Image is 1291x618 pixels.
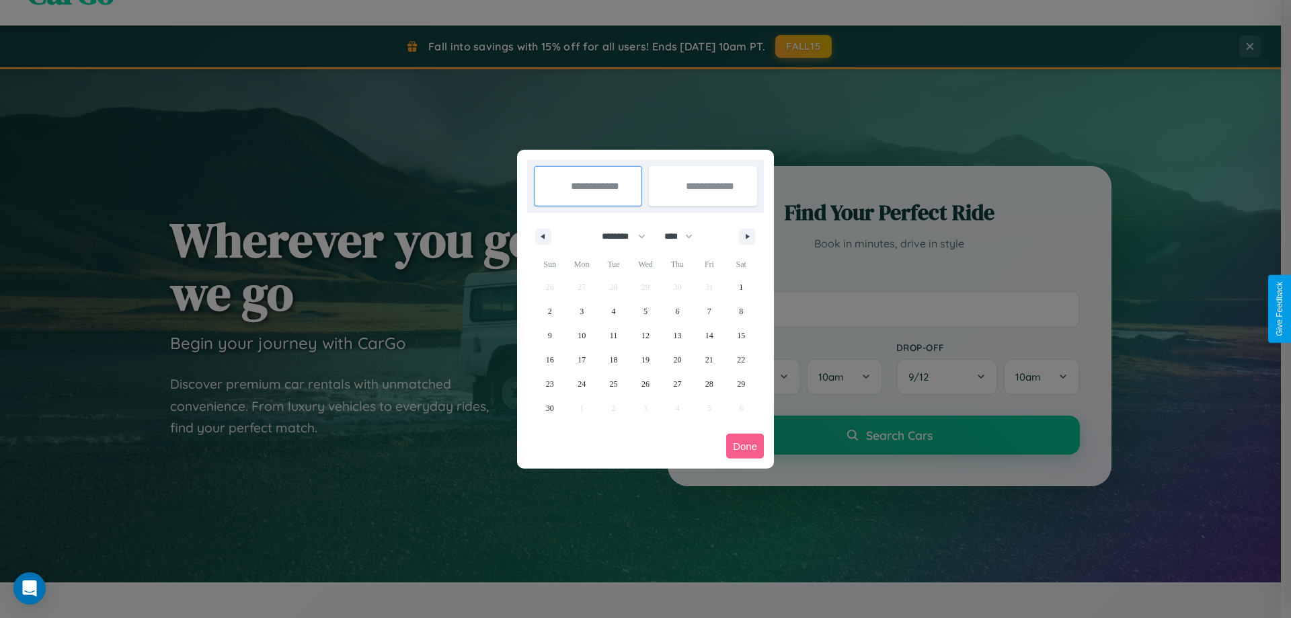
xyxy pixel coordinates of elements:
button: 8 [726,299,757,323]
button: 10 [565,323,597,348]
span: 28 [705,372,713,396]
button: 25 [598,372,629,396]
button: 3 [565,299,597,323]
div: Give Feedback [1275,282,1284,336]
button: 29 [726,372,757,396]
span: 10 [578,323,586,348]
button: 14 [693,323,725,348]
span: 29 [737,372,745,396]
button: 21 [693,348,725,372]
span: 18 [610,348,618,372]
span: Tue [598,254,629,275]
button: 5 [629,299,661,323]
span: 27 [673,372,681,396]
button: 2 [534,299,565,323]
span: Wed [629,254,661,275]
span: 12 [641,323,650,348]
button: 30 [534,396,565,420]
button: 19 [629,348,661,372]
div: Open Intercom Messenger [13,572,46,605]
span: 20 [673,348,681,372]
span: Sun [534,254,565,275]
button: 26 [629,372,661,396]
button: 12 [629,323,661,348]
span: 15 [737,323,745,348]
span: 22 [737,348,745,372]
button: 23 [534,372,565,396]
button: 6 [662,299,693,323]
button: 22 [726,348,757,372]
span: 30 [546,396,554,420]
button: 20 [662,348,693,372]
span: 14 [705,323,713,348]
button: 28 [693,372,725,396]
span: 26 [641,372,650,396]
button: 4 [598,299,629,323]
button: 24 [565,372,597,396]
span: 13 [673,323,681,348]
span: Thu [662,254,693,275]
span: 25 [610,372,618,396]
span: 17 [578,348,586,372]
button: 13 [662,323,693,348]
span: 4 [612,299,616,323]
button: 7 [693,299,725,323]
span: 19 [641,348,650,372]
span: 6 [675,299,679,323]
span: 21 [705,348,713,372]
span: Fri [693,254,725,275]
span: 16 [546,348,554,372]
span: Sat [726,254,757,275]
button: Done [726,434,764,459]
button: 17 [565,348,597,372]
span: 1 [739,275,743,299]
button: 18 [598,348,629,372]
span: Mon [565,254,597,275]
span: 23 [546,372,554,396]
span: 8 [739,299,743,323]
button: 1 [726,275,757,299]
span: 9 [548,323,552,348]
span: 7 [707,299,711,323]
span: 24 [578,372,586,396]
button: 9 [534,323,565,348]
button: 15 [726,323,757,348]
span: 11 [610,323,618,348]
button: 11 [598,323,629,348]
span: 5 [643,299,648,323]
span: 3 [580,299,584,323]
button: 27 [662,372,693,396]
span: 2 [548,299,552,323]
button: 16 [534,348,565,372]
